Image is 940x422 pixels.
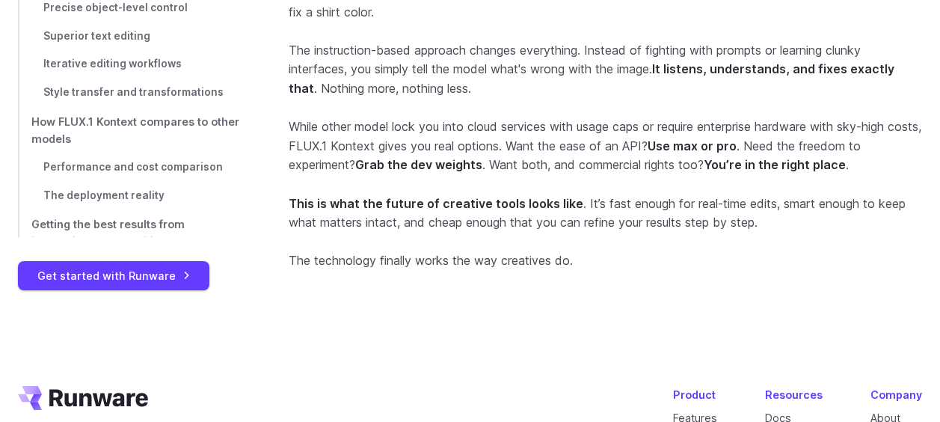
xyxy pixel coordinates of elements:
a: Go to / [18,386,148,410]
a: Performance and cost comparison [18,153,241,181]
div: Product [673,386,717,403]
a: How FLUX.1 Kontext compares to other models [18,106,241,153]
p: The technology finally works the way creatives do. [289,251,922,271]
strong: You’re in the right place [704,157,846,172]
div: Company [870,386,922,403]
p: . It’s fast enough for real-time edits, smart enough to keep what matters intact, and cheap enoug... [289,195,922,233]
p: While other model lock you into cloud services with usage caps or require enterprise hardware wit... [289,117,922,175]
span: Superior text editing [43,29,150,41]
span: The deployment reality [43,189,165,201]
p: The instruction-based approach changes everything. Instead of fighting with prompts or learning c... [289,41,922,99]
a: Iterative editing workflows [18,50,241,79]
strong: Grab the dev weights [355,157,482,172]
span: How FLUX.1 Kontext compares to other models [31,114,239,144]
span: Performance and cost comparison [43,160,223,172]
span: Style transfer and transformations [43,86,224,98]
span: Precise object-level control [43,1,188,13]
div: Resources [765,386,823,403]
a: Get started with Runware [18,261,209,290]
strong: Use max or pro [648,138,737,153]
span: Iterative editing workflows [43,58,182,70]
a: Style transfer and transformations [18,79,241,107]
a: Superior text editing [18,22,241,50]
strong: This is what the future of creative tools looks like [289,196,583,211]
a: The deployment reality [18,181,241,210]
a: Getting the best results from instruction-based editing [18,210,241,256]
span: Getting the best results from instruction-based editing [31,218,185,248]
